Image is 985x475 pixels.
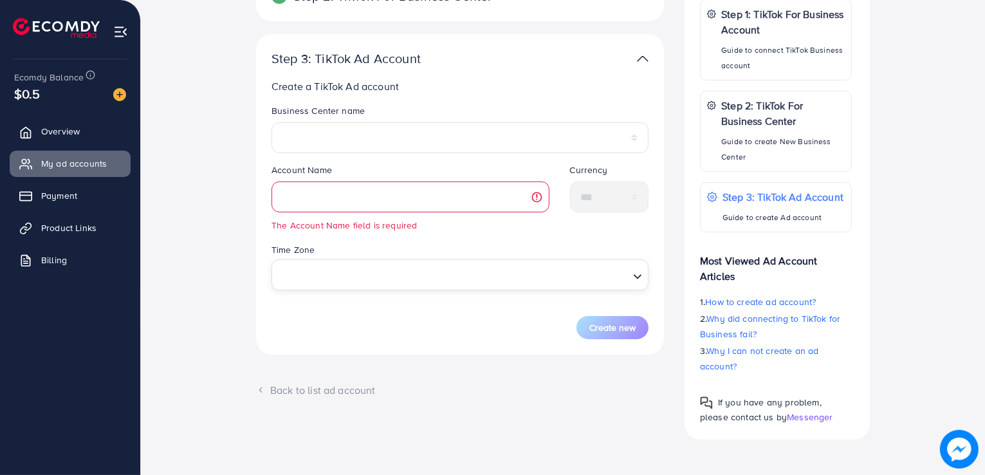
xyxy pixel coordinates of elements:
[576,316,649,339] button: Create new
[272,163,549,182] legend: Account Name
[272,219,549,232] small: The Account Name field is required
[41,254,67,266] span: Billing
[589,321,636,334] span: Create new
[14,84,41,103] span: $0.5
[723,189,843,205] p: Step 3: TikTok Ad Account
[700,396,822,424] span: If you have any problem, please contact us by
[113,24,128,39] img: menu
[705,295,816,308] span: How to create ad account?
[10,118,131,144] a: Overview
[277,263,628,286] input: Search for option
[41,221,97,234] span: Product Links
[700,294,852,310] p: 1.
[256,383,664,398] div: Back to list ad account
[10,247,131,273] a: Billing
[272,51,516,66] p: Step 3: TikTok Ad Account
[637,50,649,68] img: TikTok partner
[700,243,852,284] p: Most Viewed Ad Account Articles
[272,243,315,256] label: Time Zone
[10,183,131,209] a: Payment
[272,79,654,94] p: Create a TikTok Ad account
[787,411,833,424] span: Messenger
[272,104,649,122] legend: Business Center name
[272,259,649,290] div: Search for option
[700,343,852,374] p: 3.
[721,98,845,129] p: Step 2: TikTok For Business Center
[10,215,131,241] a: Product Links
[700,344,819,373] span: Why I can not create an ad account?
[721,6,845,37] p: Step 1: TikTok For Business Account
[113,88,126,101] img: image
[940,430,979,469] img: image
[10,151,131,176] a: My ad accounts
[700,312,840,340] span: Why did connecting to TikTok for Business fail?
[721,42,845,73] p: Guide to connect TikTok Business account
[13,18,100,38] img: logo
[14,71,84,84] span: Ecomdy Balance
[723,210,843,225] p: Guide to create Ad account
[41,125,80,138] span: Overview
[570,163,649,182] legend: Currency
[700,311,852,342] p: 2.
[721,134,845,165] p: Guide to create New Business Center
[41,189,77,202] span: Payment
[700,396,713,409] img: Popup guide
[41,157,107,170] span: My ad accounts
